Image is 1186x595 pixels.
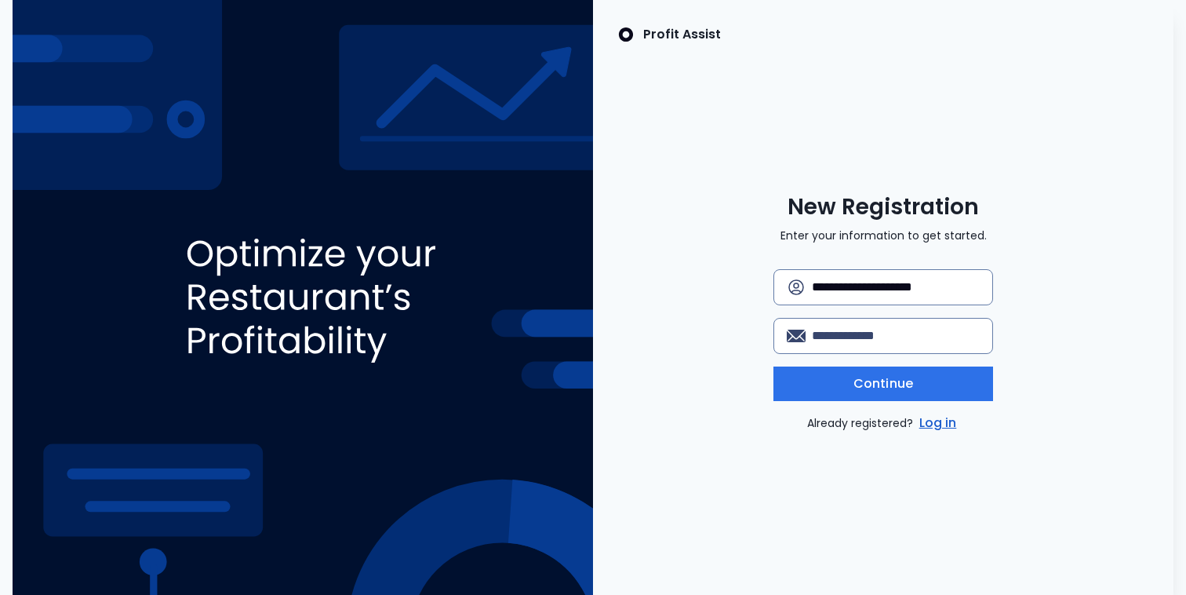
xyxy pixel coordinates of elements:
a: Log in [916,414,960,433]
span: Continue [853,374,913,393]
p: Enter your information to get started. [780,228,987,244]
p: Already registered? [807,414,960,433]
span: New Registration [788,193,979,221]
p: Profit Assist [643,25,721,44]
button: Continue [773,367,993,401]
img: SpotOn Logo [618,25,634,44]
